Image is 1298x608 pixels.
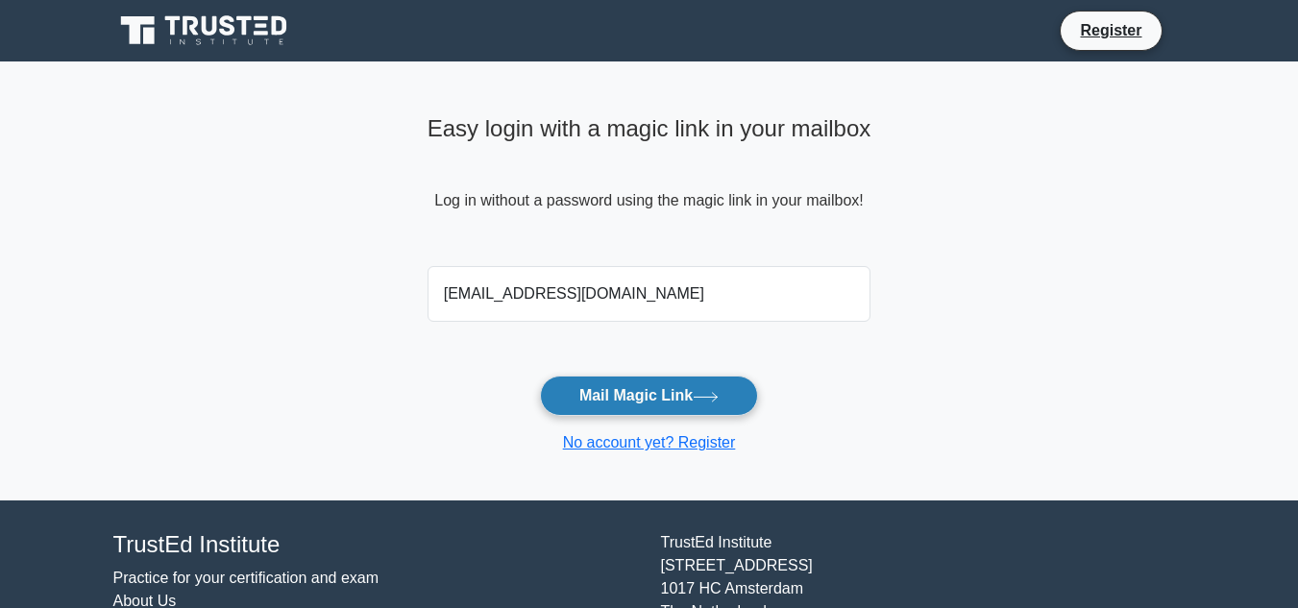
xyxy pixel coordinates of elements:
[428,266,871,322] input: Email
[113,531,638,559] h4: TrustEd Institute
[113,570,380,586] a: Practice for your certification and exam
[428,108,871,258] div: Log in without a password using the magic link in your mailbox!
[563,434,736,450] a: No account yet? Register
[1068,18,1153,42] a: Register
[428,115,871,143] h4: Easy login with a magic link in your mailbox
[540,376,758,416] button: Mail Magic Link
